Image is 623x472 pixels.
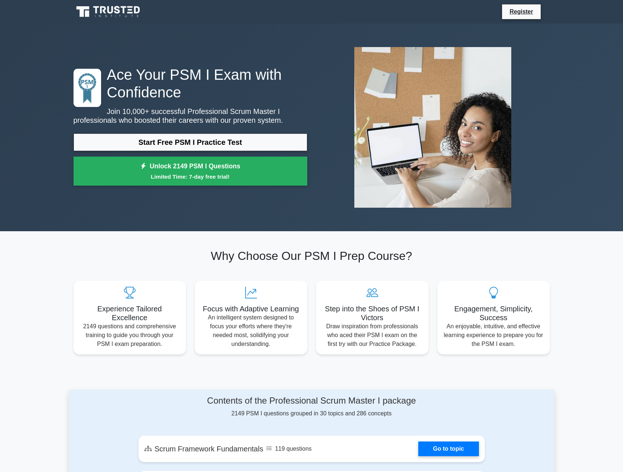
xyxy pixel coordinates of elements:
a: Go to topic [418,441,479,456]
a: Start Free PSM I Practice Test [74,133,307,151]
p: Join 10,000+ successful Professional Scrum Master I professionals who boosted their careers with ... [74,107,307,125]
h5: Step into the Shoes of PSM I Victors [322,304,423,322]
h4: Contents of the Professional Scrum Master I package [139,396,485,406]
p: Draw inspiration from professionals who aced their PSM I exam on the first try with our Practice ... [322,322,423,348]
h1: Ace Your PSM I Exam with Confidence [74,66,307,101]
h2: Why Choose Our PSM I Prep Course? [74,249,550,263]
h5: Focus with Adaptive Learning [201,304,301,313]
p: 2149 questions and comprehensive training to guide you through your PSM I exam preparation. [79,322,180,348]
h5: Engagement, Simplicity, Success [443,304,544,322]
p: An intelligent system designed to focus your efforts where they're needed most, solidifying your ... [201,313,301,348]
div: 2149 PSM I questions grouped in 30 topics and 286 concepts [139,396,485,418]
p: An enjoyable, intuitive, and effective learning experience to prepare you for the PSM I exam. [443,322,544,348]
h5: Experience Tailored Excellence [79,304,180,322]
small: Limited Time: 7-day free trial! [83,172,298,181]
a: Unlock 2149 PSM I QuestionsLimited Time: 7-day free trial! [74,157,307,186]
a: Register [505,7,537,16]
